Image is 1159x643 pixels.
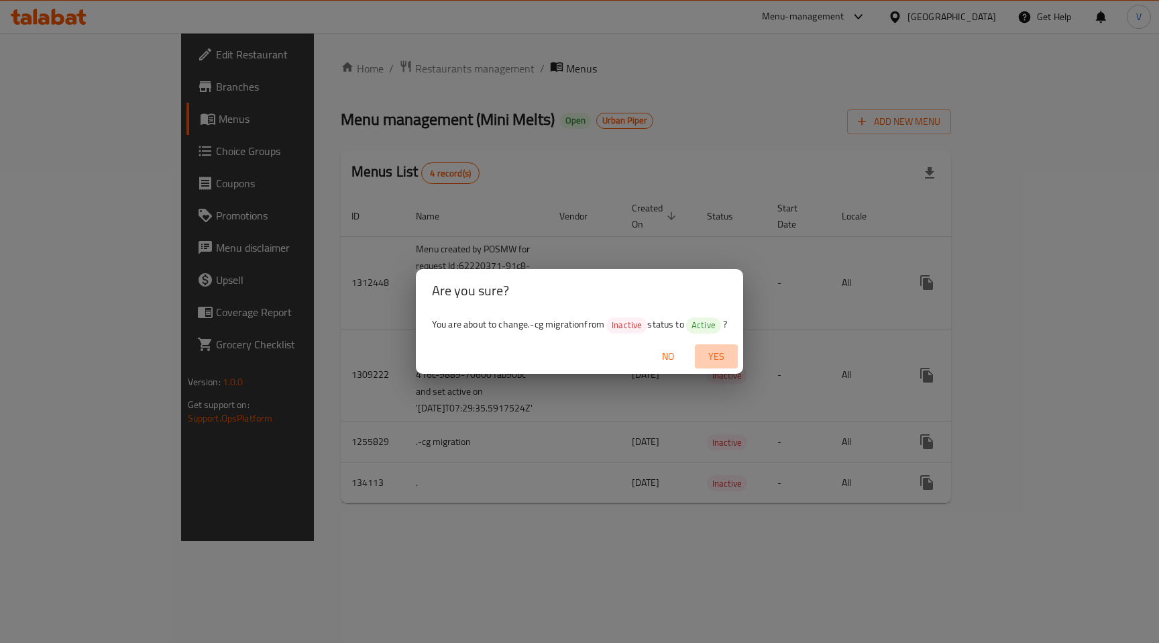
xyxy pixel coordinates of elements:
button: Yes [695,344,738,369]
span: Inactive [606,319,647,332]
div: Inactive [606,317,647,334]
span: Yes [700,348,732,365]
span: No [652,348,684,365]
h2: Are you sure? [432,280,727,301]
div: Active [686,317,721,334]
span: Active [686,319,721,332]
button: No [647,344,689,369]
span: You are about to change .-cg migration from status to ? [432,315,727,333]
